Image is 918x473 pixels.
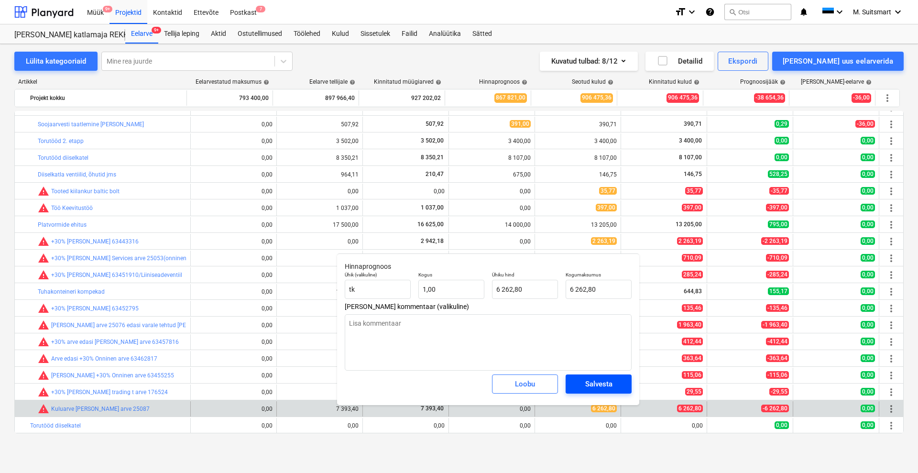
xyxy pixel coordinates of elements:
[539,171,617,178] div: 146,75
[510,120,531,128] span: 391,00
[453,406,531,412] div: 0,00
[539,422,617,429] div: 0,00
[326,24,355,44] a: Kulud
[768,220,789,228] span: 795,00
[467,24,498,44] a: Sätted
[508,154,531,161] div: 8 107,00
[861,354,875,362] span: 0,00
[625,422,703,429] div: 0,00
[861,304,875,312] span: 0,00
[38,319,49,331] span: Seotud kulud ületavad prognoosi
[51,205,93,211] a: Töö Keevitustöö
[38,202,49,214] span: Seotud kulud ületavad prognoosi
[232,24,288,44] div: Ostutellimused
[492,374,558,394] button: Loobu
[508,138,531,144] div: 3 400,00
[30,90,183,106] div: Projekt kokku
[38,403,49,415] span: Seotud kulud ületavad prognoosi
[775,154,789,161] span: 0,00
[513,171,531,178] div: 675,00
[677,237,703,245] span: 2 263,19
[599,187,617,195] span: 35,77
[38,288,105,295] a: Tuhakonteineri kompekad
[256,6,265,12] span: 7
[778,79,786,85] span: help
[645,52,714,71] button: Detailid
[606,79,613,85] span: help
[861,287,875,295] span: 0,00
[540,52,638,71] button: Kuvatud tulbad:8/12
[345,272,411,280] p: Ühik (valikuline)
[766,338,789,345] span: -412,44
[348,238,359,245] div: 0,00
[572,78,613,85] div: Seotud kulud
[678,154,703,161] span: 8 107,00
[205,24,232,44] div: Aktid
[885,319,897,331] span: Rohkem tegevusi
[885,253,897,264] span: Rohkem tegevusi
[692,79,699,85] span: help
[885,353,897,364] span: Rohkem tegevusi
[195,188,273,195] div: 0,00
[492,272,558,280] p: Ühiku hind
[345,303,632,310] span: [PERSON_NAME] kommentaar (valikuline)
[775,120,789,128] span: 0,29
[420,238,445,244] span: 2 942,18
[861,388,875,396] span: 0,00
[682,271,703,278] span: 285,24
[195,389,273,396] div: 0,00
[892,6,904,18] i: keyboard_arrow_down
[682,304,703,312] span: 135,46
[539,221,617,228] div: 13 205,00
[38,138,84,144] a: Torutööd 2. etapp
[195,322,273,329] div: 0,00
[374,78,441,85] div: Kinnitatud müügiarved
[685,388,703,396] span: 29,55
[861,170,875,178] span: 0,00
[885,219,897,231] span: Rohkem tegevusi
[783,55,893,67] div: [PERSON_NAME] uus eelarverida
[885,119,897,130] span: Rohkem tegevusi
[761,237,789,245] span: -2 263,19
[682,338,703,345] span: 412,44
[195,171,273,178] div: 0,00
[677,405,703,412] span: 6 262,80
[420,204,445,211] span: 1 037,00
[740,78,786,85] div: Prognoosijääk
[861,421,875,429] span: 0,00
[195,205,273,211] div: 0,00
[649,78,699,85] div: Kinnitatud kulud
[861,338,875,345] span: 0,00
[196,78,269,85] div: Eelarvestatud maksumus
[686,6,698,18] i: keyboard_arrow_down
[683,171,703,177] span: 146,75
[420,154,445,161] span: 8 350,21
[125,24,158,44] a: Eelarve9+
[566,272,632,280] p: Kogumaksumus
[333,221,359,228] div: 17 500,00
[834,6,845,18] i: keyboard_arrow_down
[520,238,531,245] div: 0,00
[309,78,355,85] div: Eelarve tellijale
[195,288,273,295] div: 0,00
[683,121,703,127] span: 390,71
[195,255,273,262] div: 0,00
[801,78,872,85] div: [PERSON_NAME]-eelarve
[51,372,174,379] a: [PERSON_NAME] +30% Onninen arve 63455255
[885,303,897,314] span: Rohkem tegevusi
[855,120,875,128] span: -36,00
[434,79,441,85] span: help
[766,354,789,362] span: -363,64
[861,187,875,195] span: 0,00
[885,186,897,197] span: Rohkem tegevusi
[494,93,527,102] span: 867 821,00
[355,24,396,44] div: Sissetulek
[336,288,359,295] div: 1 025,00
[348,79,355,85] span: help
[766,304,789,312] span: -135,46
[420,137,445,144] span: 3 502,00
[551,55,626,67] div: Kuvatud tulbad : 8/12
[515,378,535,390] div: Loobu
[861,154,875,161] span: 0,00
